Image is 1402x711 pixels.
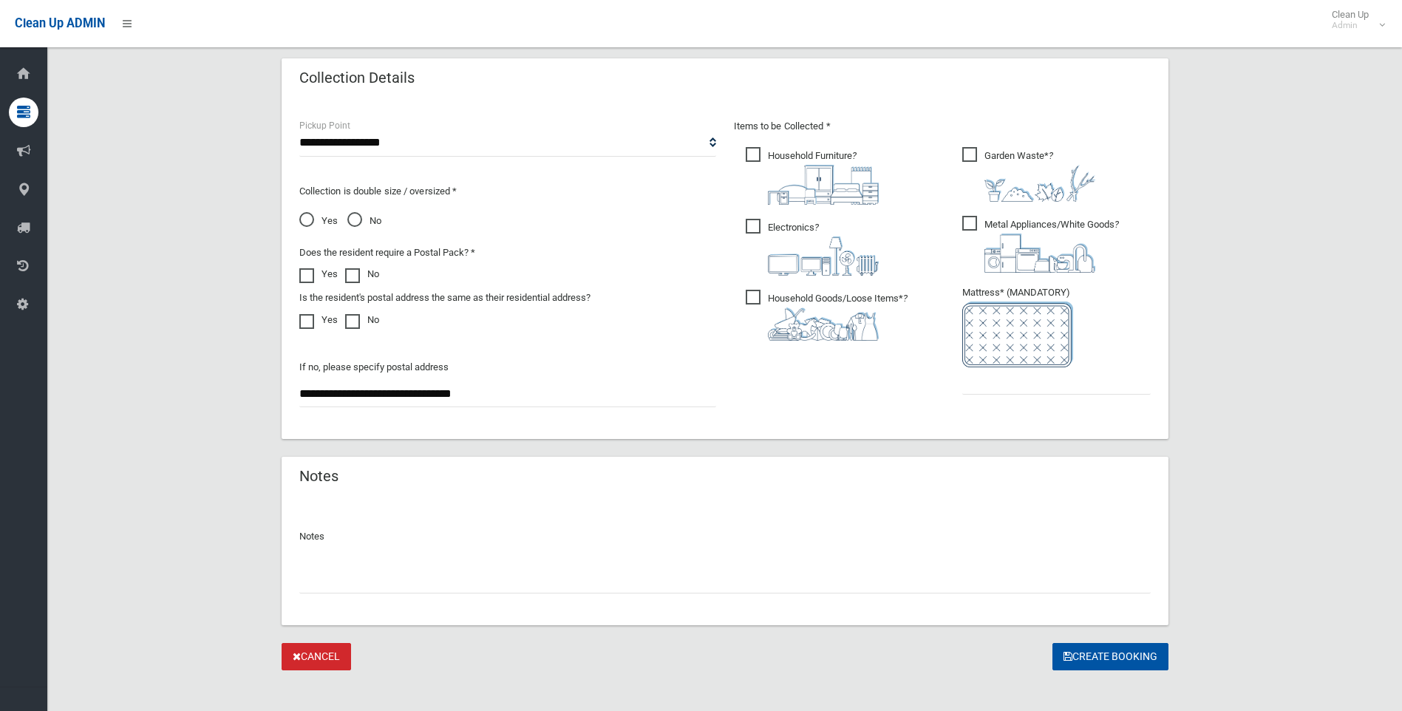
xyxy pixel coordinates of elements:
[299,358,449,376] label: If no, please specify postal address
[299,183,716,200] p: Collection is double size / oversized *
[345,265,379,283] label: No
[282,643,351,670] a: Cancel
[282,462,356,491] header: Notes
[1332,20,1369,31] small: Admin
[962,302,1073,367] img: e7408bece873d2c1783593a074e5cb2f.png
[299,289,591,307] label: Is the resident's postal address the same as their residential address?
[984,219,1119,273] i: ?
[768,150,879,205] i: ?
[1324,9,1384,31] span: Clean Up
[984,150,1095,202] i: ?
[768,237,879,276] img: 394712a680b73dbc3d2a6a3a7ffe5a07.png
[768,222,879,276] i: ?
[299,528,1151,545] p: Notes
[1052,643,1168,670] button: Create Booking
[962,147,1095,202] span: Garden Waste*
[299,212,338,230] span: Yes
[746,219,879,276] span: Electronics
[984,234,1095,273] img: 36c1b0289cb1767239cdd3de9e694f19.png
[768,293,908,341] i: ?
[299,311,338,329] label: Yes
[768,307,879,341] img: b13cc3517677393f34c0a387616ef184.png
[734,118,1151,135] p: Items to be Collected *
[768,165,879,205] img: aa9efdbe659d29b613fca23ba79d85cb.png
[345,311,379,329] label: No
[746,147,879,205] span: Household Furniture
[347,212,381,230] span: No
[962,216,1119,273] span: Metal Appliances/White Goods
[299,265,338,283] label: Yes
[746,290,908,341] span: Household Goods/Loose Items*
[984,165,1095,202] img: 4fd8a5c772b2c999c83690221e5242e0.png
[299,244,475,262] label: Does the resident require a Postal Pack? *
[15,16,105,30] span: Clean Up ADMIN
[282,64,432,92] header: Collection Details
[962,287,1151,367] span: Mattress* (MANDATORY)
